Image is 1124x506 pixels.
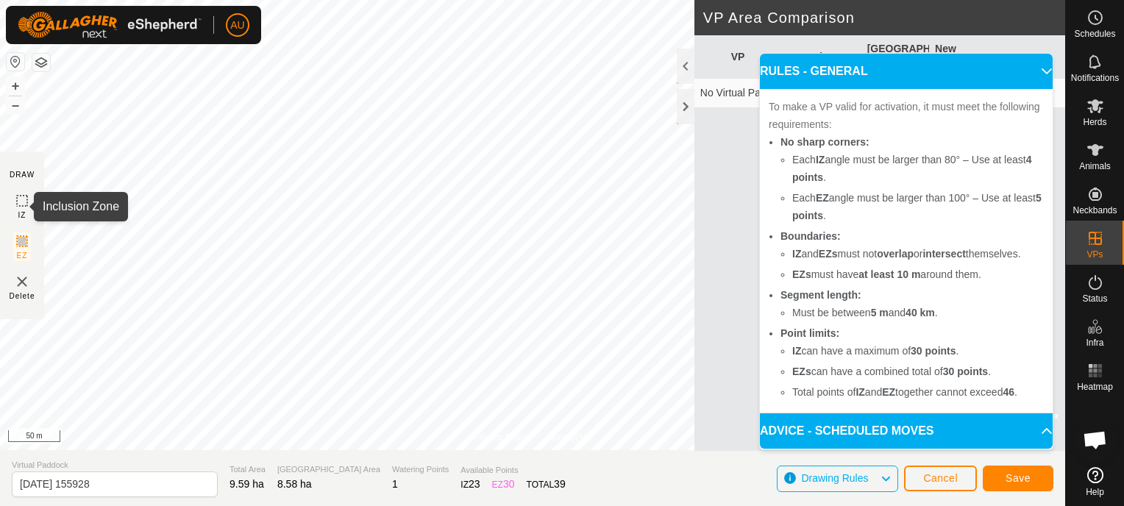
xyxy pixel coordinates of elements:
[769,101,1040,130] span: To make a VP valid for activation, it must meet the following requirements:
[277,478,312,490] span: 8.58 ha
[856,386,864,398] b: IZ
[503,478,515,490] span: 30
[877,248,914,260] b: overlap
[17,250,28,261] span: EZ
[554,478,566,490] span: 39
[906,307,935,318] b: 40 km
[911,345,956,357] b: 30 points
[792,151,1044,186] li: Each angle must be larger than 80° – Use at least .
[230,18,244,33] span: AU
[469,478,480,490] span: 23
[801,472,868,484] span: Drawing Rules
[10,169,35,180] div: DRAW
[819,248,838,260] b: EZs
[230,463,266,476] span: Total Area
[1082,294,1107,303] span: Status
[1071,74,1119,82] span: Notifications
[392,478,398,490] span: 1
[547,431,591,444] a: Contact Us
[1077,382,1113,391] span: Heatmap
[32,54,50,71] button: Map Layers
[18,210,26,221] span: IZ
[13,273,31,291] img: VP
[760,89,1053,413] p-accordion-content: RULES - GENERAL
[760,413,1053,449] p-accordion-header: ADVICE - SCHEDULED MOVES
[792,245,1044,263] li: and must not or themselves.
[1086,338,1103,347] span: Infra
[1006,472,1031,484] span: Save
[1083,118,1106,126] span: Herds
[7,96,24,114] button: –
[1003,386,1014,398] b: 46
[792,268,811,280] b: EZs
[460,464,565,477] span: Available Points
[1074,29,1115,38] span: Schedules
[871,307,889,318] b: 5 m
[7,53,24,71] button: Reset Map
[780,230,841,242] b: Boundaries:
[492,477,515,492] div: EZ
[277,463,380,476] span: [GEOGRAPHIC_DATA] Area
[1086,488,1104,496] span: Help
[12,459,218,471] span: Virtual Paddock
[780,136,869,148] b: No sharp corners:
[760,54,1053,89] p-accordion-header: RULES - GENERAL
[983,466,1053,491] button: Save
[1073,206,1117,215] span: Neckbands
[882,386,895,398] b: EZ
[943,366,988,377] b: 30 points
[780,289,861,301] b: Segment length:
[792,363,1044,380] li: can have a combined total of .
[793,35,861,79] th: Herd
[792,192,1042,221] b: 5 points
[10,291,35,302] span: Delete
[816,192,829,204] b: EZ
[760,63,868,80] span: RULES - GENERAL
[230,478,264,490] span: 9.59 ha
[816,154,825,165] b: IZ
[792,266,1044,283] li: must have around them.
[694,79,1065,108] td: No Virtual Paddocks yet, now.
[792,248,801,260] b: IZ
[7,77,24,95] button: +
[792,366,811,377] b: EZs
[18,12,202,38] img: Gallagher Logo
[792,342,1044,360] li: can have a maximum of .
[904,466,977,491] button: Cancel
[527,477,566,492] div: TOTAL
[392,463,449,476] span: Watering Points
[792,383,1044,401] li: Total points of and together cannot exceed .
[1066,461,1124,502] a: Help
[929,35,997,79] th: New Allocation
[923,472,958,484] span: Cancel
[1079,162,1111,171] span: Animals
[792,154,1032,183] b: 4 points
[792,345,801,357] b: IZ
[780,327,839,339] b: Point limits:
[792,189,1044,224] li: Each angle must be larger than 100° – Use at least .
[460,477,480,492] div: IZ
[725,35,793,79] th: VP
[792,304,1044,321] li: Must be between and .
[858,268,920,280] b: at least 10 m
[760,422,933,440] span: ADVICE - SCHEDULED MOVES
[1073,418,1117,462] div: Open chat
[1086,250,1103,259] span: VPs
[922,248,965,260] b: intersect
[861,35,929,79] th: [GEOGRAPHIC_DATA] Area
[703,9,1065,26] h2: VP Area Comparison
[474,431,530,444] a: Privacy Policy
